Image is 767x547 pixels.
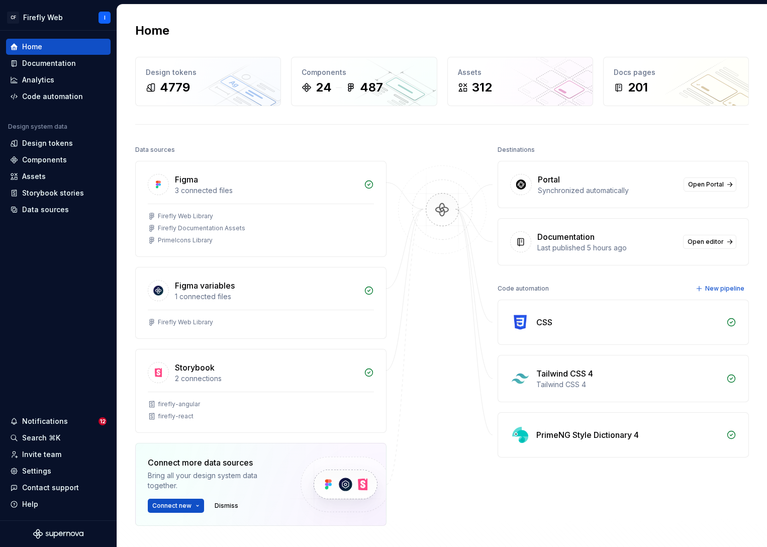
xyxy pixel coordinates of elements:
div: CSS [536,316,552,328]
div: Documentation [537,231,595,243]
button: Help [6,496,111,512]
a: Assets [6,168,111,185]
div: Help [22,499,38,509]
div: Design tokens [146,67,270,77]
div: Destinations [498,143,535,157]
div: Portal [538,173,560,186]
span: Open Portal [688,180,724,189]
a: Home [6,39,111,55]
div: Analytics [22,75,54,85]
div: Home [22,42,42,52]
div: Connect more data sources [148,457,283,469]
a: Assets312 [447,57,593,106]
div: Notifications [22,416,68,426]
button: Dismiss [210,499,243,513]
div: Search ⌘K [22,433,60,443]
span: New pipeline [705,285,744,293]
span: Dismiss [215,502,238,510]
div: 487 [360,79,383,96]
div: Design system data [8,123,67,131]
div: PrimeIcons Library [158,236,213,244]
div: Tailwind CSS 4 [536,368,593,380]
div: Firefly Documentation Assets [158,224,245,232]
div: PrimeNG Style Dictionary 4 [536,429,639,441]
div: Invite team [22,449,61,460]
button: Notifications12 [6,413,111,429]
div: Tailwind CSS 4 [536,380,720,390]
a: Invite team [6,446,111,463]
a: Open editor [683,235,736,249]
div: Bring all your design system data together. [148,471,283,491]
div: Storybook stories [22,188,84,198]
button: Contact support [6,480,111,496]
div: 2 connections [175,374,358,384]
svg: Supernova Logo [33,529,83,539]
h2: Home [135,23,169,39]
div: Documentation [22,58,76,68]
div: firefly-react [158,412,194,420]
button: CFFirefly WebI [2,7,115,28]
div: Firefly Web Library [158,318,213,326]
a: Design tokens [6,135,111,151]
a: Docs pages201 [603,57,749,106]
div: Firefly Web [23,13,63,23]
div: Figma variables [175,280,235,292]
div: Code automation [22,92,83,102]
div: 1 connected files [175,292,358,302]
span: 12 [99,417,107,425]
div: Figma [175,173,198,186]
button: New pipeline [693,282,749,296]
div: 312 [472,79,492,96]
a: Code automation [6,88,111,105]
div: Synchronized automatically [538,186,678,196]
div: I [104,14,106,22]
a: Components24487 [291,57,437,106]
div: Assets [458,67,583,77]
div: Last published 5 hours ago [537,243,677,253]
div: Design tokens [22,138,73,148]
button: Search ⌘K [6,430,111,446]
div: CF [7,12,19,24]
div: Components [302,67,426,77]
div: 4779 [160,79,190,96]
a: Figma3 connected filesFirefly Web LibraryFirefly Documentation AssetsPrimeIcons Library [135,161,387,257]
div: Components [22,155,67,165]
div: Settings [22,466,51,476]
div: Code automation [498,282,549,296]
a: Components [6,152,111,168]
a: Settings [6,463,111,479]
div: 201 [628,79,648,96]
div: 24 [316,79,332,96]
a: Data sources [6,202,111,218]
div: Contact support [22,483,79,493]
div: Storybook [175,361,215,374]
div: Firefly Web Library [158,212,213,220]
div: Assets [22,171,46,181]
div: Data sources [22,205,69,215]
span: Connect new [152,502,191,510]
div: firefly-angular [158,400,200,408]
a: Documentation [6,55,111,71]
a: Analytics [6,72,111,88]
a: Storybook2 connectionsfirefly-angularfirefly-react [135,349,387,433]
div: Docs pages [614,67,738,77]
a: Design tokens4779 [135,57,281,106]
a: Storybook stories [6,185,111,201]
button: Connect new [148,499,204,513]
a: Open Portal [684,177,736,192]
span: Open editor [688,238,724,246]
div: Data sources [135,143,175,157]
a: Figma variables1 connected filesFirefly Web Library [135,267,387,339]
div: 3 connected files [175,186,358,196]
